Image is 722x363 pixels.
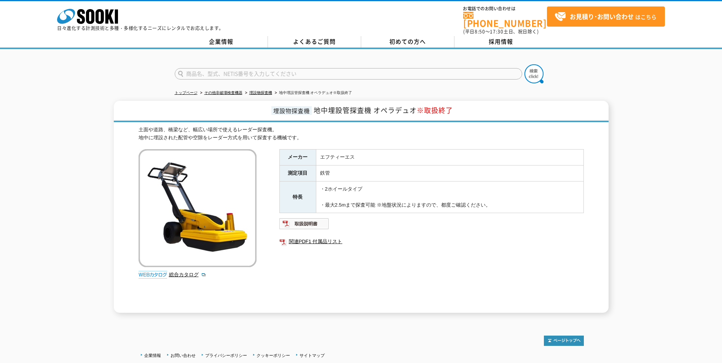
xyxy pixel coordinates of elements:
[524,64,543,83] img: btn_search.png
[316,166,583,181] td: 鉄管
[279,237,584,247] a: 関連PDF1 付属品リスト
[171,353,196,358] a: お問い合わせ
[139,126,584,142] div: 土面や道路、橋梁など、幅広い場所で使えるレーダー探査機。 地中に埋設された配管や空隙をレーダー方式を用いて探査する機械です。
[175,36,268,48] a: 企業情報
[139,271,167,279] img: webカタログ
[144,353,161,358] a: 企業情報
[463,28,539,35] span: (平日 ～ 土日、祝日除く)
[268,36,361,48] a: よくあるご質問
[463,6,547,11] span: お電話でのお問い合わせは
[175,91,198,95] a: トップページ
[175,68,522,80] input: 商品名、型式、NETIS番号を入力してください
[257,353,290,358] a: クッキーポリシー
[570,12,634,21] strong: お見積り･お問い合わせ
[279,150,316,166] th: メーカー
[314,105,453,115] span: 地中埋設管探査機 オペラデュオ
[139,149,257,267] img: 地中埋設管探査機 オペラデュオ※取扱終了
[544,336,584,346] img: トップページへ
[271,106,312,115] span: 埋設物探査機
[475,28,485,35] span: 8:50
[316,181,583,213] td: ・2ホイールタイプ ・最大2.5mまで探査可能 ※地盤状況によりますので、都度ご確認ください。
[204,91,242,95] a: その他非破壊検査機器
[389,37,426,46] span: 初めての方へ
[316,150,583,166] td: エフティーエス
[490,28,504,35] span: 17:30
[279,223,329,229] a: 取扱説明書
[417,105,453,115] span: ※取扱終了
[555,11,657,22] span: はこちら
[169,272,206,277] a: 総合カタログ
[463,12,547,27] a: [PHONE_NUMBER]
[279,218,329,230] img: 取扱説明書
[205,353,247,358] a: プライバシーポリシー
[300,353,325,358] a: サイトマップ
[279,166,316,181] th: 測定項目
[547,6,665,27] a: お見積り･お問い合わせはこちら
[361,36,454,48] a: 初めての方へ
[249,91,272,95] a: 埋設物探査機
[454,36,548,48] a: 採用情報
[279,181,316,213] th: 特長
[273,89,352,97] li: 地中埋設管探査機 オペラデュオ※取扱終了
[57,26,224,30] p: 日々進化する計測技術と多種・多様化するニーズにレンタルでお応えします。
